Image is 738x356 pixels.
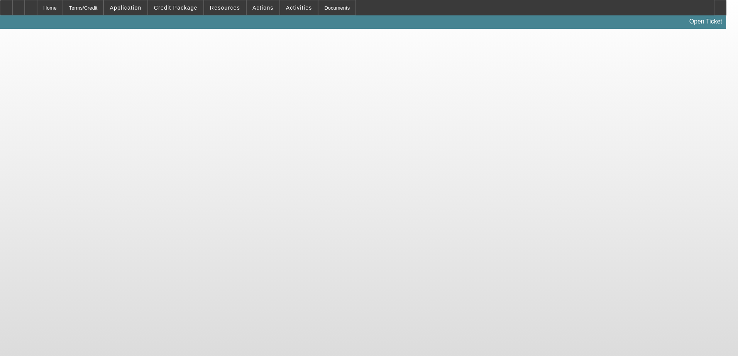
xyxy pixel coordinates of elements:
a: Open Ticket [686,15,725,28]
span: Credit Package [154,5,198,11]
button: Actions [247,0,279,15]
span: Application [110,5,141,11]
span: Resources [210,5,240,11]
button: Activities [280,0,318,15]
button: Resources [204,0,246,15]
button: Application [104,0,147,15]
span: Actions [252,5,274,11]
button: Credit Package [148,0,203,15]
span: Activities [286,5,312,11]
